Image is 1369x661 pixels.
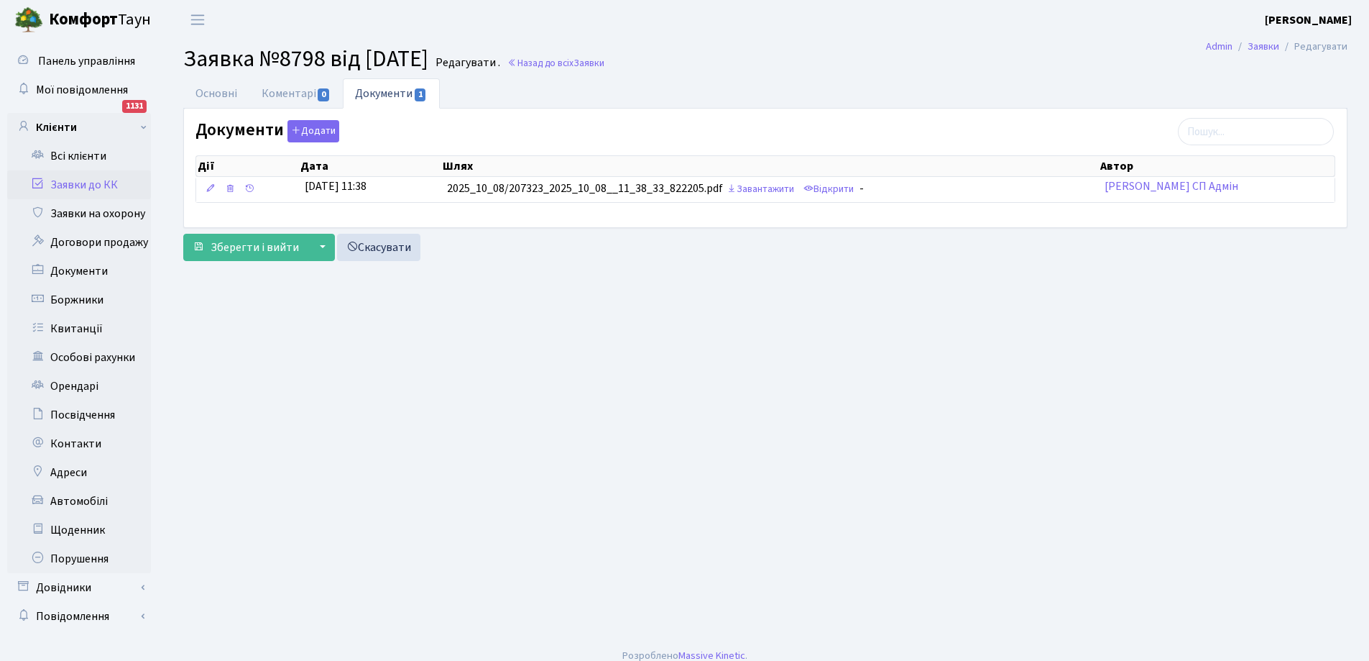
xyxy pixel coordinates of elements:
[36,82,128,98] span: Мої повідомлення
[305,178,367,194] span: [DATE] 11:38
[318,88,329,101] span: 0
[7,372,151,401] a: Орендарі
[249,78,343,109] a: Коментарі
[1279,39,1347,55] li: Редагувати
[415,88,426,101] span: 1
[7,314,151,343] a: Квитанції
[7,487,151,516] a: Автомобілі
[1265,12,1352,29] a: [PERSON_NAME]
[337,234,420,261] a: Скасувати
[433,56,500,70] small: Редагувати .
[1206,39,1232,54] a: Admin
[180,8,216,32] button: Переключити навігацію
[1099,156,1335,176] th: Автор
[7,199,151,228] a: Заявки на охорону
[7,516,151,544] a: Щоденник
[14,6,43,35] img: logo.png
[7,228,151,257] a: Договори продажу
[7,142,151,170] a: Всі клієнти
[1248,39,1279,54] a: Заявки
[7,113,151,142] a: Клієнти
[343,78,439,109] a: Документи
[196,156,299,176] th: Дії
[211,240,299,255] span: Зберегти і вийти
[1178,118,1334,145] input: Пошук...
[859,181,864,197] span: -
[7,429,151,458] a: Контакти
[1265,12,1352,28] b: [PERSON_NAME]
[723,178,798,201] a: Завантажити
[1184,32,1369,62] nav: breadcrumb
[49,8,118,31] b: Комфорт
[7,458,151,487] a: Адреси
[507,56,604,70] a: Назад до всіхЗаявки
[573,56,604,70] span: Заявки
[441,156,1099,176] th: Шлях
[122,100,147,113] div: 1131
[7,573,151,602] a: Довідники
[195,120,339,142] label: Документи
[183,78,249,109] a: Основні
[38,53,135,69] span: Панель управління
[7,286,151,314] a: Боржники
[49,8,151,32] span: Таун
[299,156,441,176] th: Дата
[7,47,151,76] a: Панель управління
[7,544,151,573] a: Порушення
[7,257,151,286] a: Документи
[7,401,151,429] a: Посвідчення
[1105,178,1238,194] a: [PERSON_NAME] СП Адмін
[7,76,151,104] a: Мої повідомлення1131
[7,602,151,631] a: Повідомлення
[284,118,339,143] a: Додати
[183,234,308,261] button: Зберегти і вийти
[7,343,151,372] a: Особові рахунки
[441,177,1099,202] td: 2025_10_08/207323_2025_10_08__11_38_33_822205.pdf
[183,42,428,76] span: Заявка №8798 від [DATE]
[287,120,339,142] button: Документи
[800,178,857,201] a: Відкрити
[7,170,151,199] a: Заявки до КК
